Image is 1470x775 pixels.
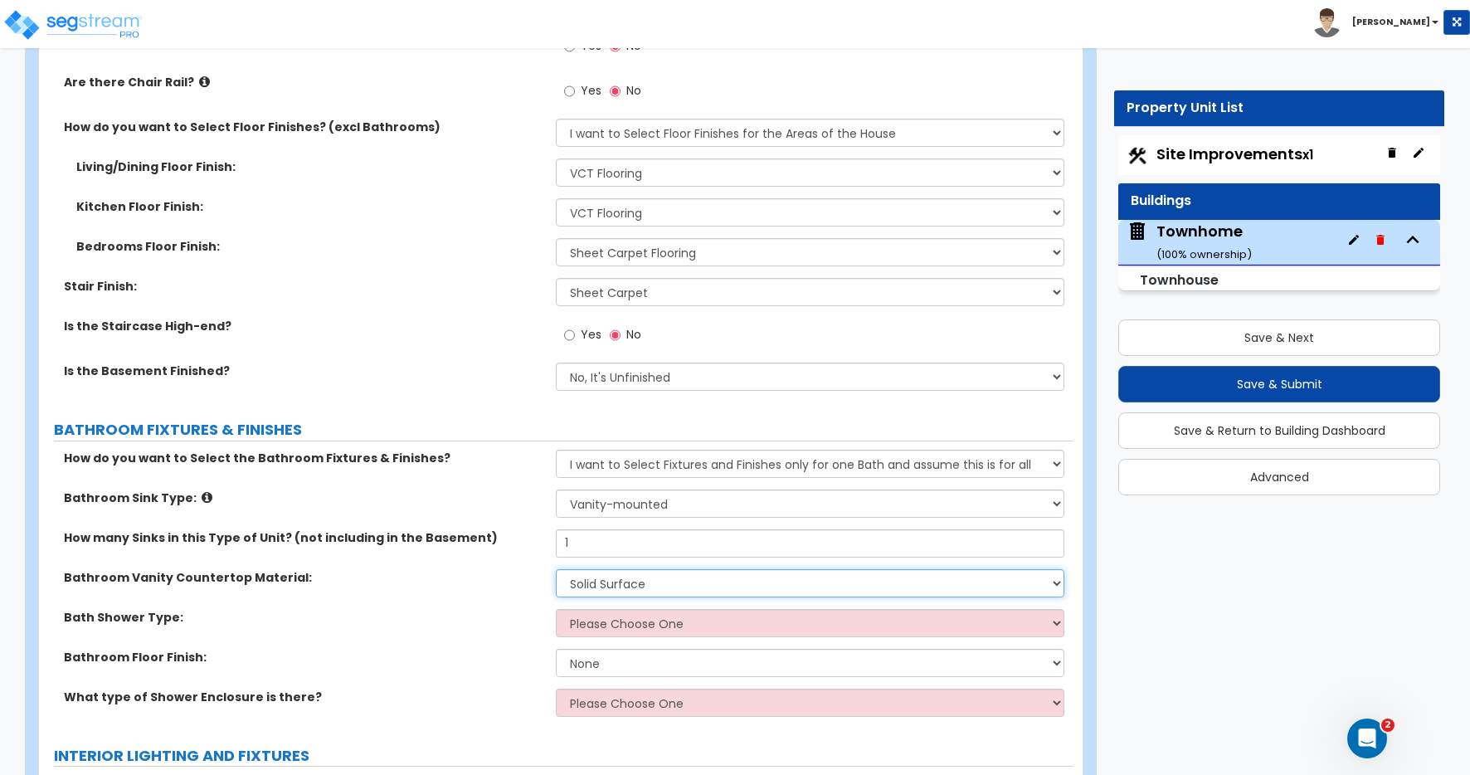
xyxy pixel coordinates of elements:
label: Bath Shower Type: [64,609,543,626]
button: Save & Submit [1118,366,1440,402]
span: No [626,82,641,99]
input: Yes [564,326,575,344]
label: Stair Finish: [64,278,543,295]
iframe: Intercom live chat [1347,719,1387,758]
span: 2 [1381,719,1395,732]
small: x1 [1302,146,1313,163]
span: No [626,37,641,54]
label: What type of Shower Enclosure is there? [64,689,543,705]
span: Site Improvements [1156,144,1313,164]
button: Advanced [1118,459,1440,495]
span: No [626,326,641,343]
label: How do you want to Select the Bathroom Fixtures & Finishes? [64,450,543,466]
div: Property Unit List [1127,99,1432,118]
label: Is the Staircase High-end? [64,318,543,334]
label: Bathroom Floor Finish: [64,649,543,665]
img: avatar.png [1312,8,1341,37]
span: Yes [581,326,601,343]
label: Bathroom Vanity Countertop Material: [64,569,543,586]
label: How do you want to Select Floor Finishes? (excl Bathrooms) [64,119,543,135]
input: No [610,82,621,100]
label: INTERIOR LIGHTING AND FIXTURES [54,745,1073,767]
label: Bathroom Sink Type: [64,490,543,506]
input: No [610,326,621,344]
img: building.svg [1127,221,1148,242]
i: click for more info! [202,491,212,504]
span: Yes [581,82,601,99]
button: Save & Return to Building Dashboard [1118,412,1440,449]
span: Townhome [1127,221,1252,263]
i: click for more info! [199,76,210,88]
img: Construction.png [1127,145,1148,167]
label: How many Sinks in this Type of Unit? (not including in the Basement) [64,529,543,546]
label: Living/Dining Floor Finish: [76,158,543,175]
b: [PERSON_NAME] [1352,16,1430,28]
div: Townhome [1156,221,1252,263]
label: Is the Basement Finished? [64,363,543,379]
img: logo_pro_r.png [2,8,144,41]
small: ( 100 % ownership) [1156,246,1252,262]
label: Bedrooms Floor Finish: [76,238,543,255]
small: Townhouse [1140,271,1219,290]
span: Yes [581,37,601,54]
label: BATHROOM FIXTURES & FINISHES [54,419,1073,441]
label: Are there Chair Rail? [64,74,543,90]
div: Buildings [1131,192,1428,211]
input: Yes [564,82,575,100]
label: Kitchen Floor Finish: [76,198,543,215]
button: Save & Next [1118,319,1440,356]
